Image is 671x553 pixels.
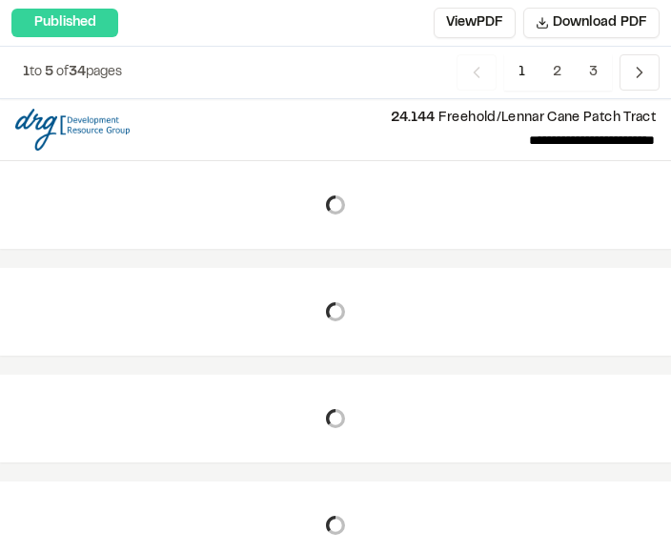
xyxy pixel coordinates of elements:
span: 3 [575,54,612,91]
button: ViewPDF [434,8,516,38]
p: Freehold/Lennar Cane Patch Tract [145,108,656,129]
span: 34 [69,67,86,78]
span: 1 [23,67,30,78]
span: 2 [539,54,576,91]
p: to of pages [23,62,122,83]
nav: Navigation [457,54,660,91]
button: Download PDF [523,8,660,38]
span: 5 [45,67,53,78]
div: Published [11,9,118,37]
span: 1 [504,54,539,91]
span: 24.144 [391,113,435,124]
span: Download PDF [553,12,647,33]
img: file [15,109,130,151]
